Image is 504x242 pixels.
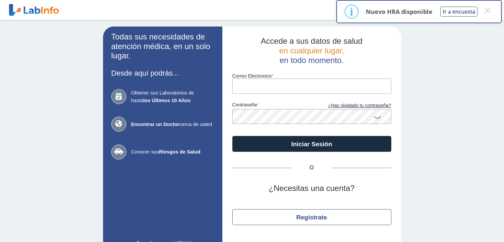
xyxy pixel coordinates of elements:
[131,89,214,104] span: Obtener sus Laboratorios de hasta
[232,102,312,109] label: contraseña
[312,102,391,109] a: ¿Has olvidado tu contraseña?
[440,7,477,17] button: Ir a encuesta
[159,149,200,154] b: Riesgos de Salud
[232,209,391,225] button: Regístrate
[111,69,214,77] h3: Desde aquí podrás...
[232,73,391,79] label: Correo Electronico
[292,164,332,172] span: O
[366,8,432,16] p: Nuevo HRA disponible
[111,32,214,61] h2: Todas sus necesidades de atención médica, en un solo lugar.
[232,184,391,193] h2: ¿Necesitas una cuenta?
[280,56,344,65] span: en todo momento.
[481,4,493,16] button: Close this dialog
[232,136,391,152] button: Iniciar Sesión
[131,121,180,127] b: Encontrar un Doctor
[143,97,191,103] b: los Últimos 10 Años
[261,36,363,45] span: Accede a sus datos de salud
[279,46,344,55] span: en cualquier lugar,
[350,6,353,18] div: i
[131,148,214,156] span: Conocer sus
[131,121,214,128] span: cerca de usted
